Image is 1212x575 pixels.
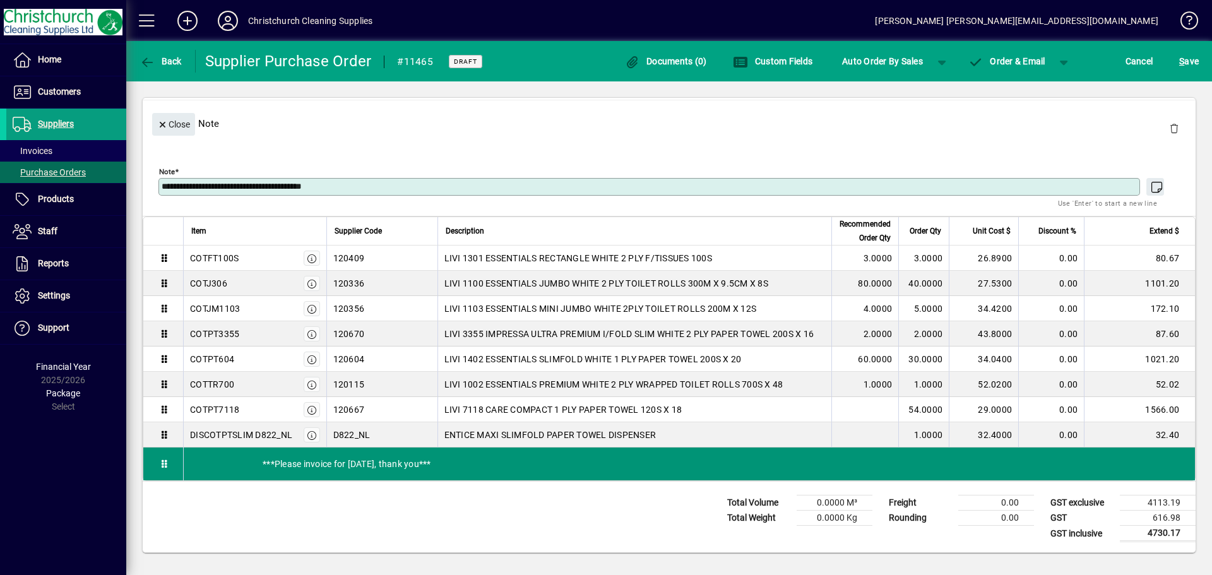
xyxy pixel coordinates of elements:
[949,372,1018,397] td: 52.0200
[1159,122,1189,134] app-page-header-button: Delete
[1150,224,1179,238] span: Extend $
[882,511,958,526] td: Rounding
[6,140,126,162] a: Invoices
[898,422,949,448] td: 1.0000
[6,162,126,183] a: Purchase Orders
[1084,246,1195,271] td: 80.67
[1084,397,1195,422] td: 1566.00
[949,397,1018,422] td: 29.0000
[797,495,872,511] td: 0.0000 M³
[140,56,182,66] span: Back
[1084,321,1195,347] td: 87.60
[248,11,372,31] div: Christchurch Cleaning Supplies
[190,403,239,416] div: COTPT7118
[38,258,69,268] span: Reports
[326,347,437,372] td: 120604
[38,119,74,129] span: Suppliers
[6,184,126,215] a: Products
[721,495,797,511] td: Total Volume
[898,347,949,372] td: 30.0000
[444,252,712,264] span: LIVI 1301 ESSENTIALS RECTANGLE WHITE 2 PLY F/TISSUES 100S
[1018,347,1084,372] td: 0.00
[831,246,898,271] td: 3.0000
[842,51,923,71] span: Auto Order By Sales
[38,194,74,204] span: Products
[831,321,898,347] td: 2.0000
[184,448,1195,480] div: ***Please invoice for [DATE], thank you***
[1058,196,1157,210] mat-hint: Use 'Enter' to start a new line
[973,224,1011,238] span: Unit Cost $
[454,57,477,66] span: Draft
[397,52,433,72] div: #11465
[152,113,195,136] button: Close
[6,248,126,280] a: Reports
[831,372,898,397] td: 1.0000
[46,388,80,398] span: Package
[190,378,234,391] div: COTTR700
[1120,495,1196,511] td: 4113.19
[444,353,742,365] span: LIVI 1402 ESSENTIALS SLIMFOLD WHITE 1 PLY PAPER TOWEL 200S X 20
[958,511,1034,526] td: 0.00
[882,495,958,511] td: Freight
[190,302,240,315] div: COTJM1103
[733,56,812,66] span: Custom Fields
[326,372,437,397] td: 120115
[126,50,196,73] app-page-header-button: Back
[962,50,1052,73] button: Order & Email
[13,167,86,177] span: Purchase Orders
[6,312,126,344] a: Support
[1084,347,1195,372] td: 1021.20
[157,114,190,135] span: Close
[1044,511,1120,526] td: GST
[6,44,126,76] a: Home
[6,76,126,108] a: Customers
[875,11,1158,31] div: [PERSON_NAME] [PERSON_NAME][EMAIL_ADDRESS][DOMAIN_NAME]
[1179,56,1184,66] span: S
[326,422,437,448] td: D822_NL
[149,118,198,129] app-page-header-button: Close
[444,378,783,391] span: LIVI 1002 ESSENTIALS PREMIUM WHITE 2 PLY WRAPPED TOILET ROLLS 700S X 48
[190,353,234,365] div: COTPT604
[949,271,1018,296] td: 27.5300
[326,397,437,422] td: 120667
[36,362,91,372] span: Financial Year
[1038,224,1076,238] span: Discount %
[1084,422,1195,448] td: 32.40
[1171,3,1196,44] a: Knowledge Base
[1084,372,1195,397] td: 52.02
[326,271,437,296] td: 120336
[1044,495,1120,511] td: GST exclusive
[730,50,816,73] button: Custom Fields
[721,511,797,526] td: Total Weight
[190,328,239,340] div: COTPT3355
[136,50,185,73] button: Back
[831,347,898,372] td: 60.0000
[1084,271,1195,296] td: 1101.20
[326,321,437,347] td: 120670
[958,495,1034,511] td: 0.00
[898,296,949,321] td: 5.0000
[840,217,891,245] span: Recommended Order Qty
[38,54,61,64] span: Home
[898,246,949,271] td: 3.0000
[1159,113,1189,143] button: Delete
[1018,372,1084,397] td: 0.00
[1018,422,1084,448] td: 0.00
[190,429,292,441] div: DISCOTPTSLIM D822_NL
[1120,526,1196,542] td: 4730.17
[444,277,768,290] span: LIVI 1100 ESSENTIALS JUMBO WHITE 2 PLY TOILET ROLLS 300M X 9.5CM X 8S
[1176,50,1202,73] button: Save
[205,51,372,71] div: Supplier Purchase Order
[38,226,57,236] span: Staff
[444,302,757,315] span: LIVI 1103 ESSENTIALS MINI JUMBO WHITE 2PLY TOILET ROLLS 200M X 12S
[1018,296,1084,321] td: 0.00
[38,290,70,300] span: Settings
[1018,246,1084,271] td: 0.00
[326,296,437,321] td: 120356
[898,271,949,296] td: 40.0000
[446,224,484,238] span: Description
[6,216,126,247] a: Staff
[38,86,81,97] span: Customers
[898,321,949,347] td: 2.0000
[949,422,1018,448] td: 32.4000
